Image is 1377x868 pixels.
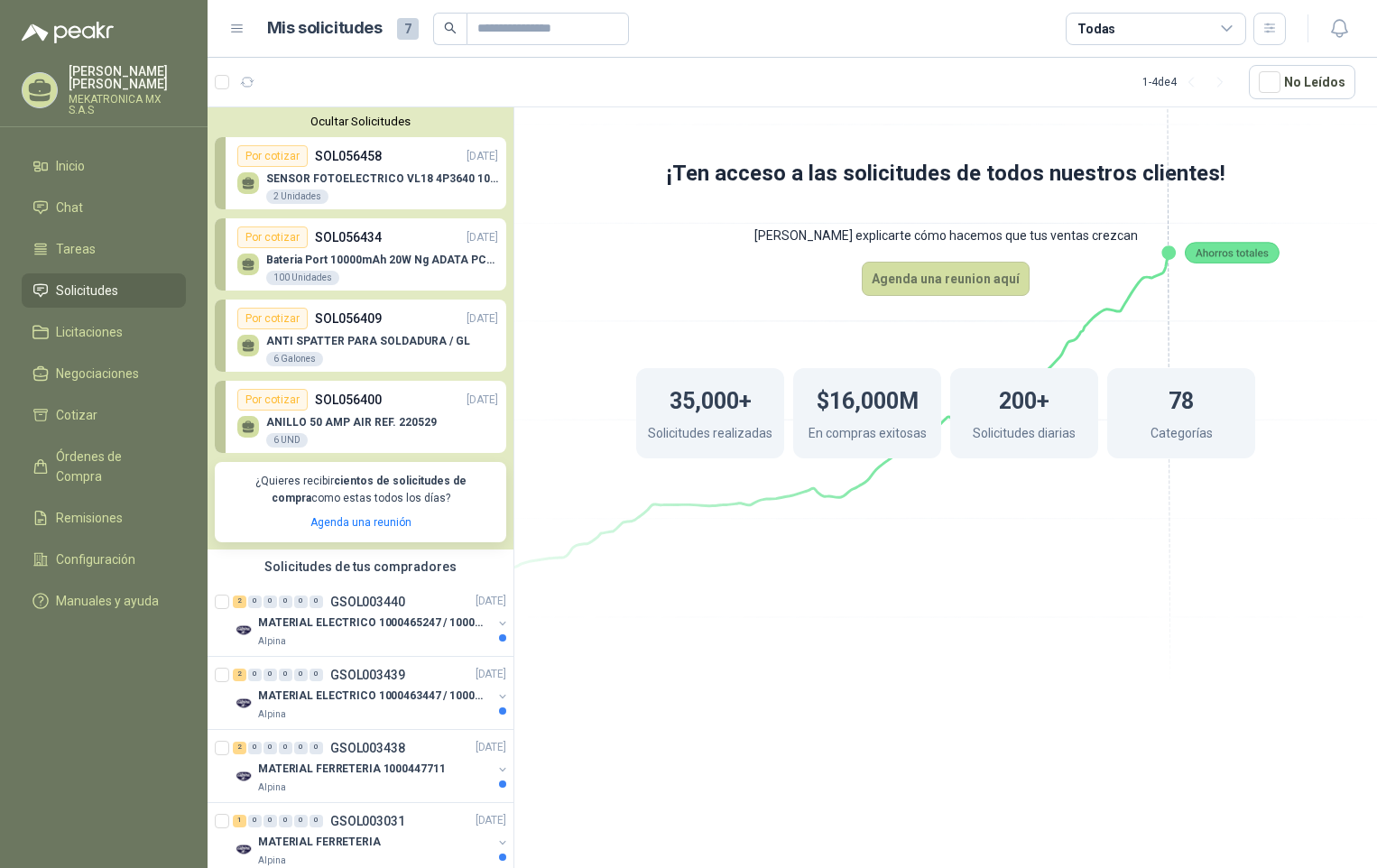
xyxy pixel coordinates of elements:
div: Ocultar SolicitudesPor cotizarSOL056458[DATE] SENSOR FOTOELECTRICO VL18 4P3640 10 30 V2 UnidadesP... [208,107,513,549]
div: Todas [1077,19,1115,39]
p: Alpina [258,707,286,722]
p: Alpina [258,634,286,649]
div: 0 [279,815,292,827]
p: Alpina [258,780,286,795]
p: MATERIAL FERRETERIA [258,834,381,851]
span: Licitaciones [56,322,123,342]
a: Configuración [22,542,186,577]
a: Por cotizarSOL056434[DATE] Bateria Port 10000mAh 20W Ng ADATA PC100BKCarga100 Unidades [215,218,506,291]
div: 100 Unidades [266,271,339,285]
div: 0 [294,669,308,681]
a: Inicio [22,149,186,183]
div: 0 [263,815,277,827]
div: 0 [248,669,262,681]
div: Por cotizar [237,226,308,248]
div: Por cotizar [237,389,308,411]
button: Agenda una reunion aquí [862,262,1030,296]
div: 6 UND [266,433,308,448]
p: GSOL003440 [330,596,405,608]
span: 7 [397,18,419,40]
p: MEKATRONICA MX S.A.S [69,94,186,115]
div: 0 [310,742,323,754]
div: 2 [233,669,246,681]
p: SOL056458 [315,146,382,166]
div: 6 Galones [266,352,323,366]
p: [DATE] [467,148,498,165]
p: ANILLO 50 AMP AIR REF. 220529 [266,416,437,429]
p: GSOL003438 [330,742,405,754]
div: 0 [279,742,292,754]
div: Solicitudes de tus compradores [208,549,513,584]
p: [PERSON_NAME] [PERSON_NAME] [69,65,186,90]
span: Órdenes de Compra [56,447,169,486]
span: Tareas [56,239,96,259]
div: 0 [310,669,323,681]
a: Solicitudes [22,273,186,308]
p: [DATE] [476,739,506,756]
div: 0 [263,669,277,681]
a: 1 0 0 0 0 0 GSOL003031[DATE] Company LogoMATERIAL FERRETERIAAlpina [233,810,510,868]
img: Company Logo [233,693,254,715]
div: 0 [294,742,308,754]
p: SOL056400 [315,390,382,410]
p: ¿Quieres recibir como estas todos los días? [226,473,495,507]
h1: 78 [1169,379,1194,419]
div: 0 [248,815,262,827]
p: MATERIAL ELECTRICO 1000463447 / 1000465800 [258,688,483,705]
p: SOL056434 [315,227,382,247]
span: Manuales y ayuda [56,591,159,611]
div: 2 Unidades [266,189,328,204]
span: Solicitudes [56,281,118,300]
div: 0 [294,596,308,608]
p: GSOL003031 [330,815,405,827]
div: 2 [233,742,246,754]
a: Remisiones [22,501,186,535]
a: Por cotizarSOL056400[DATE] ANILLO 50 AMP AIR REF. 2205296 UND [215,381,506,453]
p: [DATE] [476,593,506,610]
div: 0 [279,669,292,681]
div: 0 [263,742,277,754]
a: Cotizar [22,398,186,432]
div: 1 [233,815,246,827]
b: cientos de solicitudes de compra [272,475,467,504]
a: 2 0 0 0 0 0 GSOL003440[DATE] Company LogoMATERIAL ELECTRICO 1000465247 / 1000466995Alpina [233,591,510,649]
div: Por cotizar [237,145,308,167]
a: Por cotizarSOL056409[DATE] ANTI SPATTER PARA SOLDADURA / GL6 Galones [215,300,506,372]
a: Agenda una reunión [310,516,411,529]
p: Bateria Port 10000mAh 20W Ng ADATA PC100BKCarga [266,254,498,266]
h1: 200+ [999,379,1049,419]
button: No Leídos [1249,65,1355,99]
div: 0 [248,742,262,754]
span: search [444,22,457,34]
p: ANTI SPATTER PARA SOLDADURA / GL [266,335,470,347]
span: Cotizar [56,405,97,425]
div: 0 [248,596,262,608]
div: 0 [294,815,308,827]
p: En compras exitosas [809,423,927,448]
a: Manuales y ayuda [22,584,186,618]
p: [DATE] [467,310,498,328]
p: Categorías [1151,423,1213,448]
p: GSOL003439 [330,669,405,681]
p: Solicitudes diarias [973,423,1076,448]
h1: Mis solicitudes [267,15,383,42]
button: Ocultar Solicitudes [215,115,506,128]
span: Chat [56,198,83,217]
div: 0 [310,815,323,827]
img: Company Logo [233,839,254,861]
span: Configuración [56,549,135,569]
div: 0 [263,596,277,608]
p: [DATE] [476,666,506,683]
p: Solicitudes realizadas [648,423,772,448]
div: 2 [233,596,246,608]
a: Tareas [22,232,186,266]
div: 1 - 4 de 4 [1142,68,1234,97]
p: SENSOR FOTOELECTRICO VL18 4P3640 10 30 V [266,172,498,185]
a: Negociaciones [22,356,186,391]
span: Inicio [56,156,85,176]
p: Alpina [258,854,286,868]
div: Por cotizar [237,308,308,329]
a: Chat [22,190,186,225]
a: Licitaciones [22,315,186,349]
